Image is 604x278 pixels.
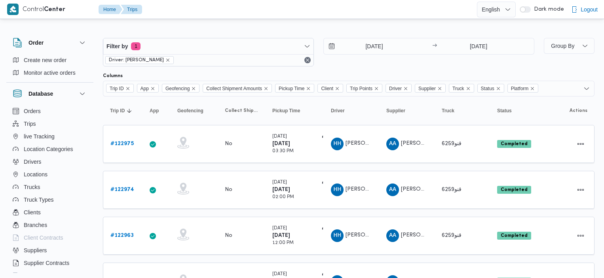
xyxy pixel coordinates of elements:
span: Trips [24,119,36,129]
span: Collect Shipment Amounts [206,84,262,93]
input: Press the down key to open a popover containing a calendar. [439,38,518,54]
small: 02:00 PM [272,195,294,199]
button: Drivers [9,155,90,168]
span: Actions [570,108,587,114]
span: Driver: [PERSON_NAME] [109,57,164,64]
span: Dark mode [531,6,564,13]
small: [DATE] [272,226,287,231]
span: Geofencing [162,84,199,93]
button: Locations [9,168,90,181]
button: Clients [9,206,90,219]
span: App [141,84,149,93]
span: Geofencing [177,108,203,114]
span: Suppliers [24,246,47,255]
span: Trip Points [350,84,372,93]
div: Hajr Hsham Khidhuir [331,138,344,150]
span: Trip ID; Sorted in descending order [110,108,125,114]
span: Client [321,84,333,93]
span: [PERSON_NAME] [346,187,391,192]
img: X8yXhbKr1z7QwAAAABJRU5ErkJggg== [7,4,19,15]
button: Trip IDSorted in descending order [107,104,139,117]
div: Abad Alsalam Muhammad Ahmad Ibarahaiam Abo Shshshshshshshsh [386,183,399,196]
span: live Tracking [24,132,55,141]
button: Group By [544,38,595,54]
button: Remove [303,55,312,65]
span: Client Contracts [24,233,63,242]
svg: Sorted in descending order [126,108,133,114]
button: Truck Types [9,193,90,206]
span: Client [317,84,343,93]
div: No [225,140,232,148]
span: Truck [449,84,474,93]
small: [DATE] [272,134,287,139]
span: Collect Shipment Amounts [225,108,258,114]
div: No [225,232,232,239]
button: live Tracking [9,130,90,143]
button: Status [494,104,545,117]
button: Database [13,89,87,98]
span: App [150,108,159,114]
button: Remove Driver from selection in this group [403,86,408,91]
b: Completed [501,233,528,238]
b: [DATE] [272,187,290,192]
span: [PERSON_NAME] [PERSON_NAME] ابو شششششششش [401,233,542,238]
span: HH [333,183,341,196]
b: # 122963 [110,233,134,238]
span: Trucks [24,182,40,192]
button: Remove Platform from selection in this group [530,86,535,91]
span: Completed [497,140,531,148]
span: Driver [389,84,402,93]
button: Remove Geofencing from selection in this group [191,86,196,91]
button: remove selected entity [165,58,170,62]
b: دار الأرقم [322,132,344,138]
a: #122963 [110,231,134,240]
span: App [137,84,159,93]
b: دار الأرقم [322,224,344,229]
button: Supplier [383,104,431,117]
button: Truck [439,104,486,117]
button: Order [13,38,87,47]
b: دار الأرقم [322,178,344,183]
button: Trips [9,117,90,130]
div: Abad Alsalam Muhammad Ahmad Ibarahaiam Abo Shshshshshshshsh [386,229,399,242]
span: Completed [497,232,531,240]
span: Driver: هاجر هشام خضر [105,56,174,64]
b: [DATE] [272,141,290,146]
button: Pickup Time [269,104,309,117]
button: Remove Status from selection in this group [496,86,501,91]
button: Logout [568,2,601,17]
iframe: chat widget [8,246,33,270]
button: Driver [328,104,375,117]
div: Hajr Hsham Khidhuir [331,183,344,196]
button: Create new order [9,54,90,66]
span: Branches [24,220,47,230]
b: [DATE] [272,233,290,238]
button: Orders [9,105,90,117]
div: Order [6,54,93,82]
span: Completed [497,186,531,194]
span: 1 active filters [131,42,141,50]
a: #122974 [110,185,134,195]
span: Location Categories [24,144,73,154]
div: → [432,43,437,49]
span: AA [389,183,396,196]
span: Clients [24,208,41,217]
button: Remove App from selection in this group [150,86,155,91]
small: [DATE] [272,180,287,185]
button: Monitor active orders [9,66,90,79]
button: Actions [574,229,587,242]
span: Create new order [24,55,66,65]
span: قنو6259 [442,187,462,192]
b: # 122975 [110,141,134,146]
button: Client Contracts [9,231,90,244]
small: 12:00 PM [272,241,294,245]
span: Collect Shipment Amounts [203,84,272,93]
span: [PERSON_NAME] [346,141,391,146]
button: Actions [574,183,587,196]
button: Remove Truck from selection in this group [466,86,471,91]
button: App [146,104,166,117]
label: Columns [103,73,123,79]
div: Abad Alsalam Muhammad Ahmad Ibarahaiam Abo Shshshshshshshsh [386,138,399,150]
span: Status [481,84,494,93]
span: Group By [551,43,574,49]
